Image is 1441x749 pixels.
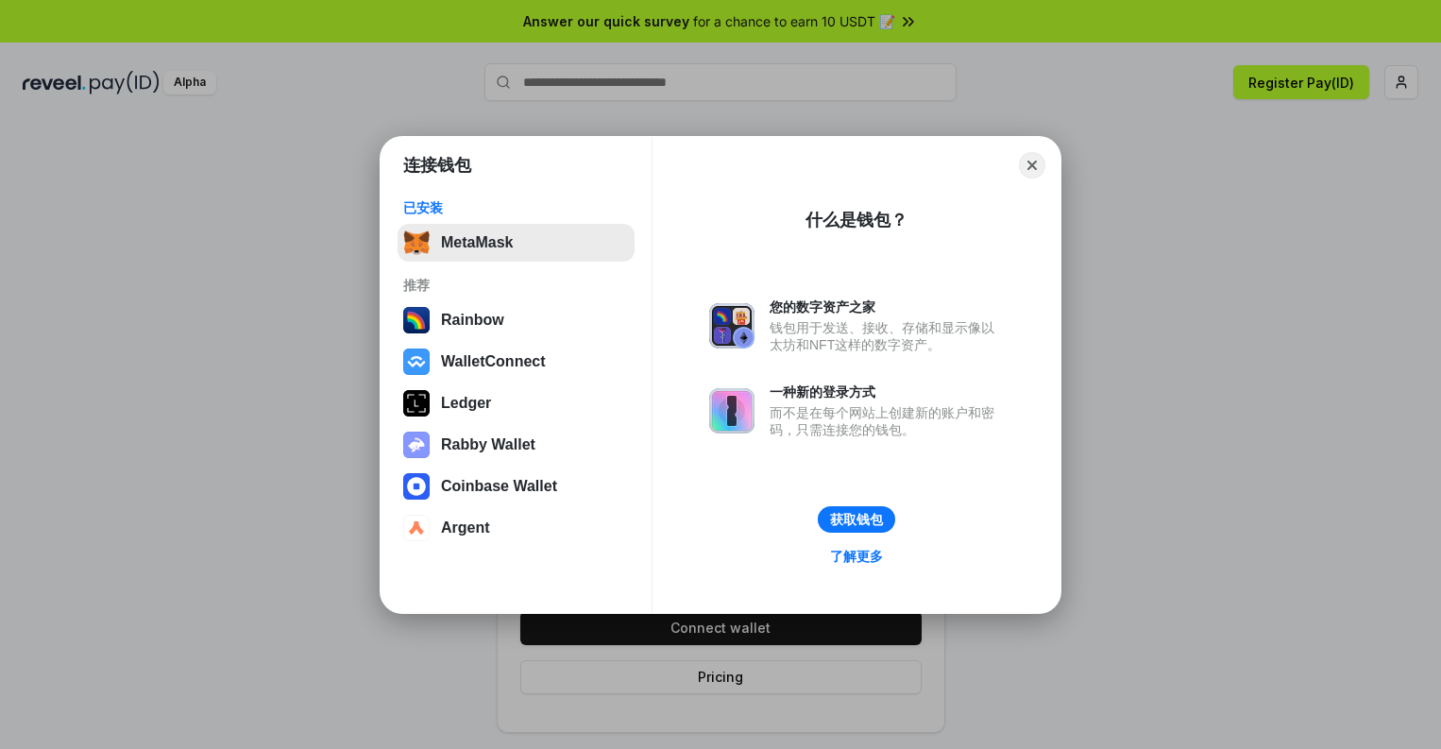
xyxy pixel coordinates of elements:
div: 而不是在每个网站上创建新的账户和密码，只需连接您的钱包。 [770,404,1004,438]
div: MetaMask [441,234,513,251]
img: svg+xml,%3Csvg%20xmlns%3D%22http%3A%2F%2Fwww.w3.org%2F2000%2Fsvg%22%20fill%3D%22none%22%20viewBox... [709,388,754,434]
div: 已安装 [403,199,629,216]
h1: 连接钱包 [403,154,471,177]
div: WalletConnect [441,353,546,370]
div: Rainbow [441,312,504,329]
div: 钱包用于发送、接收、存储和显示像以太坊和NFT这样的数字资产。 [770,319,1004,353]
button: Rabby Wallet [398,426,635,464]
img: svg+xml,%3Csvg%20xmlns%3D%22http%3A%2F%2Fwww.w3.org%2F2000%2Fsvg%22%20fill%3D%22none%22%20viewBox... [709,303,754,349]
img: svg+xml,%3Csvg%20width%3D%22120%22%20height%3D%22120%22%20viewBox%3D%220%200%20120%20120%22%20fil... [403,307,430,333]
button: Argent [398,509,635,547]
button: Close [1019,152,1045,179]
div: 推荐 [403,277,629,294]
a: 了解更多 [819,544,894,569]
button: WalletConnect [398,343,635,381]
button: Ledger [398,384,635,422]
button: 获取钱包 [818,506,895,533]
div: Argent [441,519,490,536]
button: MetaMask [398,224,635,262]
img: svg+xml,%3Csvg%20fill%3D%22none%22%20height%3D%2233%22%20viewBox%3D%220%200%2035%2033%22%20width%... [403,230,430,256]
img: svg+xml,%3Csvg%20width%3D%2228%22%20height%3D%2228%22%20viewBox%3D%220%200%2028%2028%22%20fill%3D... [403,349,430,375]
div: 获取钱包 [830,511,883,528]
img: svg+xml,%3Csvg%20xmlns%3D%22http%3A%2F%2Fwww.w3.org%2F2000%2Fsvg%22%20width%3D%2228%22%20height%3... [403,390,430,417]
img: svg+xml,%3Csvg%20width%3D%2228%22%20height%3D%2228%22%20viewBox%3D%220%200%2028%2028%22%20fill%3D... [403,473,430,500]
div: 什么是钱包？ [805,209,907,231]
img: svg+xml,%3Csvg%20xmlns%3D%22http%3A%2F%2Fwww.w3.org%2F2000%2Fsvg%22%20fill%3D%22none%22%20viewBox... [403,432,430,458]
button: Coinbase Wallet [398,468,635,505]
div: 一种新的登录方式 [770,383,1004,400]
div: Coinbase Wallet [441,478,557,495]
div: 了解更多 [830,548,883,565]
button: Rainbow [398,301,635,339]
div: Rabby Wallet [441,436,535,453]
div: 您的数字资产之家 [770,298,1004,315]
div: Ledger [441,395,491,412]
img: svg+xml,%3Csvg%20width%3D%2228%22%20height%3D%2228%22%20viewBox%3D%220%200%2028%2028%22%20fill%3D... [403,515,430,541]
